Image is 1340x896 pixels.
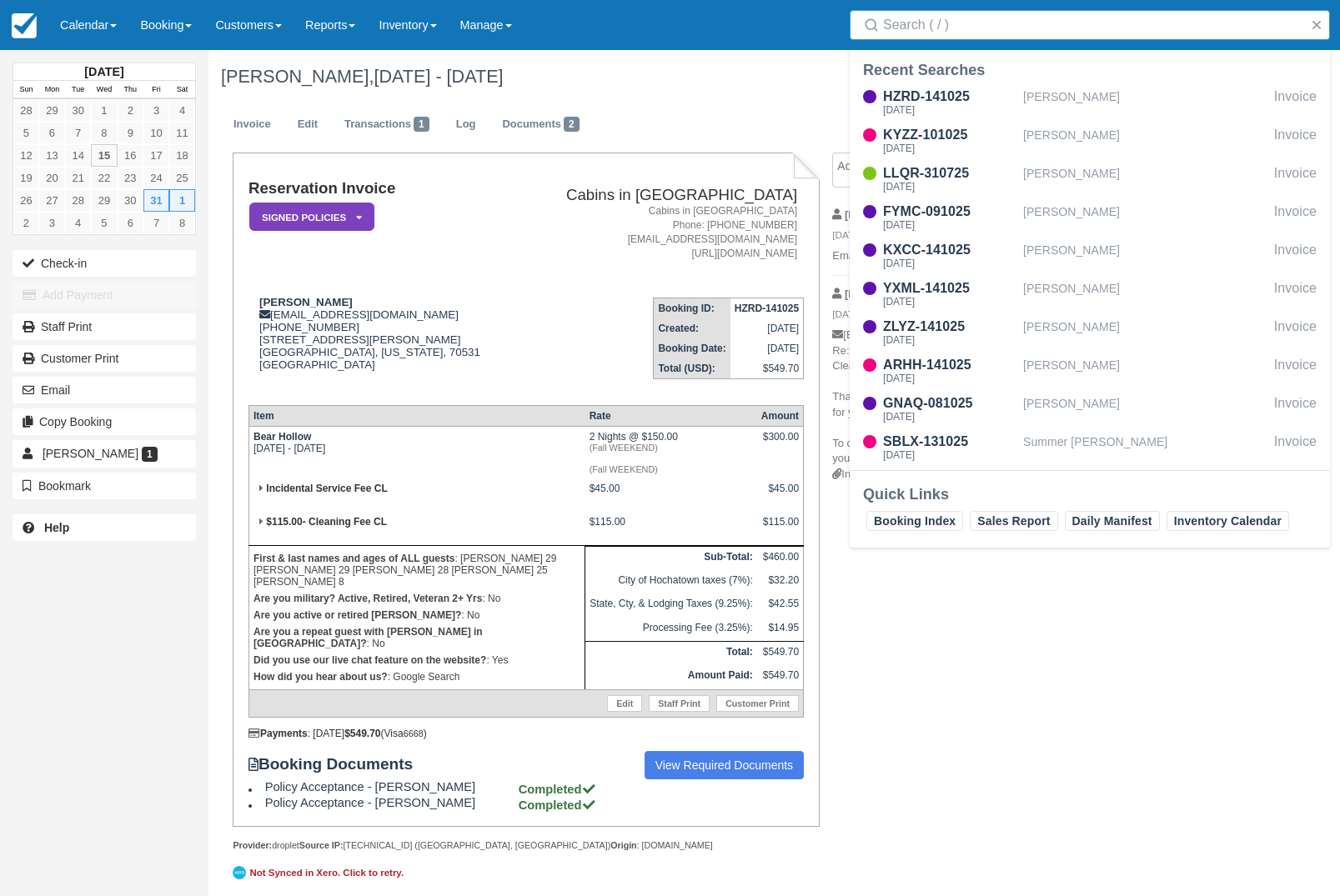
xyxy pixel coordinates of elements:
div: [PERSON_NAME] [1023,240,1267,272]
a: Transactions1 [332,108,442,141]
strong: Are you a repeat guest with [PERSON_NAME] in [GEOGRAPHIC_DATA]? [253,626,483,649]
td: $14.95 [757,618,804,642]
div: [PERSON_NAME] [1023,202,1267,233]
a: GNAQ-081025[DATE][PERSON_NAME]Invoice [850,393,1330,425]
button: Bookmark [13,473,196,499]
a: 23 [118,167,143,189]
th: Mon [39,81,65,99]
td: $115.00 [585,512,757,546]
a: 14 [65,144,91,167]
a: 8 [169,212,195,234]
a: 11 [169,122,195,144]
strong: Did you use our live chat feature on the website? [253,654,486,666]
div: Invoice [1274,278,1317,310]
div: [EMAIL_ADDRESS][DOMAIN_NAME] [PHONE_NUMBER] [STREET_ADDRESS][PERSON_NAME] [GEOGRAPHIC_DATA], [US_... [248,296,519,392]
th: Amount [757,405,804,426]
span: Policy Acceptance - [PERSON_NAME] [265,780,515,793]
strong: Completed [519,783,597,796]
div: [DATE] [883,105,1016,115]
strong: [DATE] [84,65,123,78]
div: FYMC-091025 [883,202,1016,222]
strong: Provider: [233,840,272,850]
p: : [PERSON_NAME] 29 [PERSON_NAME] 29 [PERSON_NAME] 28 [PERSON_NAME] 25 [PERSON_NAME] 8 [253,550,580,590]
a: 20 [39,167,65,189]
a: [PERSON_NAME] 1 [13,440,196,467]
a: Daily Manifest [1065,511,1160,531]
a: 6 [39,122,65,144]
a: 5 [91,212,117,234]
div: [DATE] [883,297,1016,307]
button: Add Payment [13,282,196,308]
th: Total: [585,642,757,666]
th: Rate [585,405,757,426]
a: View Required Documents [645,751,805,779]
th: Wed [91,81,117,99]
div: Invoice attached [832,467,1113,483]
button: Email [13,377,196,403]
a: 17 [143,144,169,167]
a: 6 [118,212,143,234]
div: Invoice [1274,432,1317,463]
td: $549.70 [730,358,804,379]
th: Item [248,405,585,426]
a: 18 [169,144,195,167]
a: Edit [607,695,642,712]
a: ZLYZ-141025[DATE][PERSON_NAME]Invoice [850,317,1330,348]
input: Search ( / ) [883,10,1303,40]
div: [DATE] [883,373,1016,383]
span: 2 [564,117,580,132]
strong: $115.00- Cleaning Fee CL [266,516,387,528]
div: [DATE] [883,412,1016,422]
em: [DATE] 10:41 am [832,228,1113,247]
strong: [PERSON_NAME] [259,296,353,308]
td: $45.00 [585,478,757,512]
a: 21 [65,167,91,189]
a: 30 [65,99,91,122]
div: [PERSON_NAME] [1023,317,1267,348]
div: Invoice [1274,125,1317,157]
a: 19 [13,167,39,189]
a: 1 [91,99,117,122]
div: Invoice [1274,163,1317,195]
div: [DATE] [883,258,1016,268]
div: $115.00 [761,516,799,541]
td: City of Hochatown taxes (7%): [585,570,757,593]
strong: How did you hear about us? [253,671,388,683]
div: Quick Links [863,484,1317,504]
p: : Yes [253,652,580,668]
div: : [DATE] (Visa ) [248,728,804,739]
strong: [PERSON_NAME] [845,288,936,300]
strong: Payments [248,728,308,739]
p: : No [253,623,580,652]
td: Processing Fee (3.25%): [585,618,757,642]
th: Tue [65,81,91,99]
th: Sat [169,81,195,99]
a: ARHH-141025[DATE][PERSON_NAME]Invoice [850,355,1330,387]
a: Staff Print [649,695,710,712]
a: 29 [39,99,65,122]
a: Help [13,514,196,541]
a: Customer Print [716,695,799,712]
strong: [PERSON_NAME] [845,208,936,221]
div: Invoice [1274,240,1317,272]
button: Check-in [13,250,196,277]
a: HZRD-141025[DATE][PERSON_NAME]Invoice [850,87,1330,118]
button: Copy Booking [13,408,196,435]
p: [EMAIL_ADDRESS][DOMAIN_NAME], Re: Bear Hollow, Incidental Service Fee CL, $115.00- Cleaning Fee C... [832,328,1113,467]
th: Created: [654,318,730,338]
div: KXCC-141025 [883,240,1016,260]
div: [DATE] [883,335,1016,345]
a: Booking Index [866,511,963,531]
em: Signed Policies [249,203,374,232]
a: 27 [39,189,65,212]
a: 29 [91,189,117,212]
span: Policy Acceptance - [PERSON_NAME] [265,796,515,809]
strong: Are you active or retired [PERSON_NAME]? [253,609,461,621]
td: [DATE] [730,338,804,358]
div: $45.00 [761,483,799,508]
div: Invoice [1274,393,1317,425]
em: (Fall WEEKEND) [590,464,753,474]
span: 1 [142,447,158,462]
a: 15 [91,144,117,167]
th: Amount Paid: [585,665,757,689]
